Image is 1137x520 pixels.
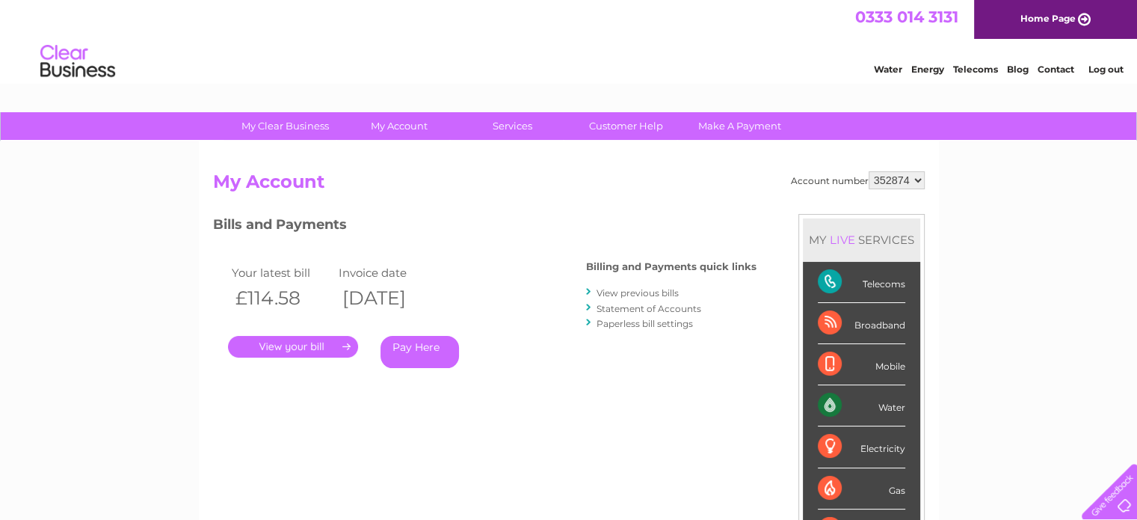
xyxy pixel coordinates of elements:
a: Customer Help [564,112,688,140]
a: My Account [337,112,460,140]
div: Electricity [818,426,905,468]
a: Paperless bill settings [597,318,693,329]
a: Telecoms [953,64,998,75]
h4: Billing and Payments quick links [586,261,757,272]
a: Contact [1038,64,1074,75]
div: Mobile [818,344,905,385]
a: Log out [1088,64,1123,75]
div: Telecoms [818,262,905,303]
h2: My Account [213,171,925,200]
h3: Bills and Payments [213,214,757,240]
a: Services [451,112,574,140]
a: Water [874,64,902,75]
td: Your latest bill [228,263,336,283]
a: View previous bills [597,287,679,299]
th: [DATE] [335,283,443,313]
a: Statement of Accounts [597,303,701,314]
div: LIVE [827,233,858,247]
div: Water [818,385,905,426]
a: My Clear Business [224,112,347,140]
a: Blog [1007,64,1029,75]
div: MY SERVICES [803,218,920,261]
div: Gas [818,468,905,510]
td: Invoice date [335,263,443,283]
a: . [228,336,358,358]
a: Energy [911,64,944,75]
div: Broadband [818,303,905,344]
th: £114.58 [228,283,336,313]
a: 0333 014 3131 [855,7,958,26]
img: logo.png [40,39,116,85]
a: Pay Here [380,336,459,368]
div: Clear Business is a trading name of Verastar Limited (registered in [GEOGRAPHIC_DATA] No. 3667643... [216,8,922,73]
div: Account number [791,171,925,189]
a: Make A Payment [678,112,801,140]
